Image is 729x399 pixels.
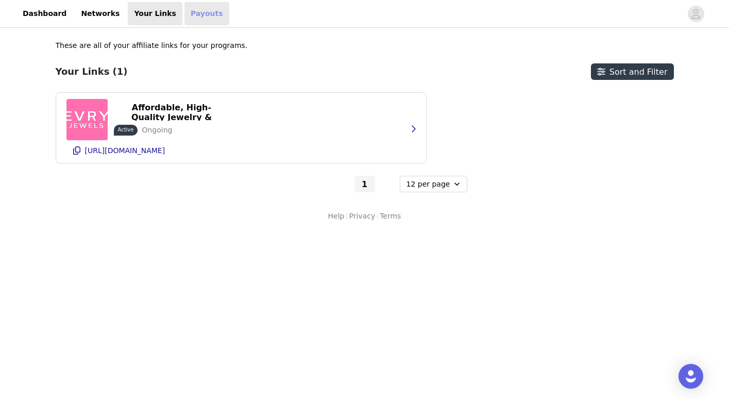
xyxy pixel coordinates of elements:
[328,211,345,222] a: Help
[354,176,375,192] button: Go To Page 1
[66,142,416,159] button: [URL][DOMAIN_NAME]
[114,104,230,121] button: Evry Jewels | Affordable, High-Quality Jewelry & Accessories
[591,63,674,80] button: Sort and Filter
[16,2,73,25] a: Dashboard
[380,211,401,222] a: Terms
[184,2,229,25] a: Payouts
[377,176,398,192] button: Go to next page
[56,40,248,51] p: These are all of your affiliate links for your programs.
[128,2,182,25] a: Your Links
[75,2,126,25] a: Networks
[56,66,128,77] h3: Your Links (1)
[85,146,165,155] p: [URL][DOMAIN_NAME]
[142,125,172,136] p: Ongoing
[691,6,701,22] div: avatar
[679,364,703,389] div: Open Intercom Messenger
[66,99,108,140] img: Evry Jewels | Affordable, High-Quality Jewelry & Accessories
[332,176,352,192] button: Go to previous page
[349,211,375,222] a: Privacy
[120,93,224,132] p: Evry Jewels | Affordable, High-Quality Jewelry & Accessories
[118,126,134,134] p: Active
